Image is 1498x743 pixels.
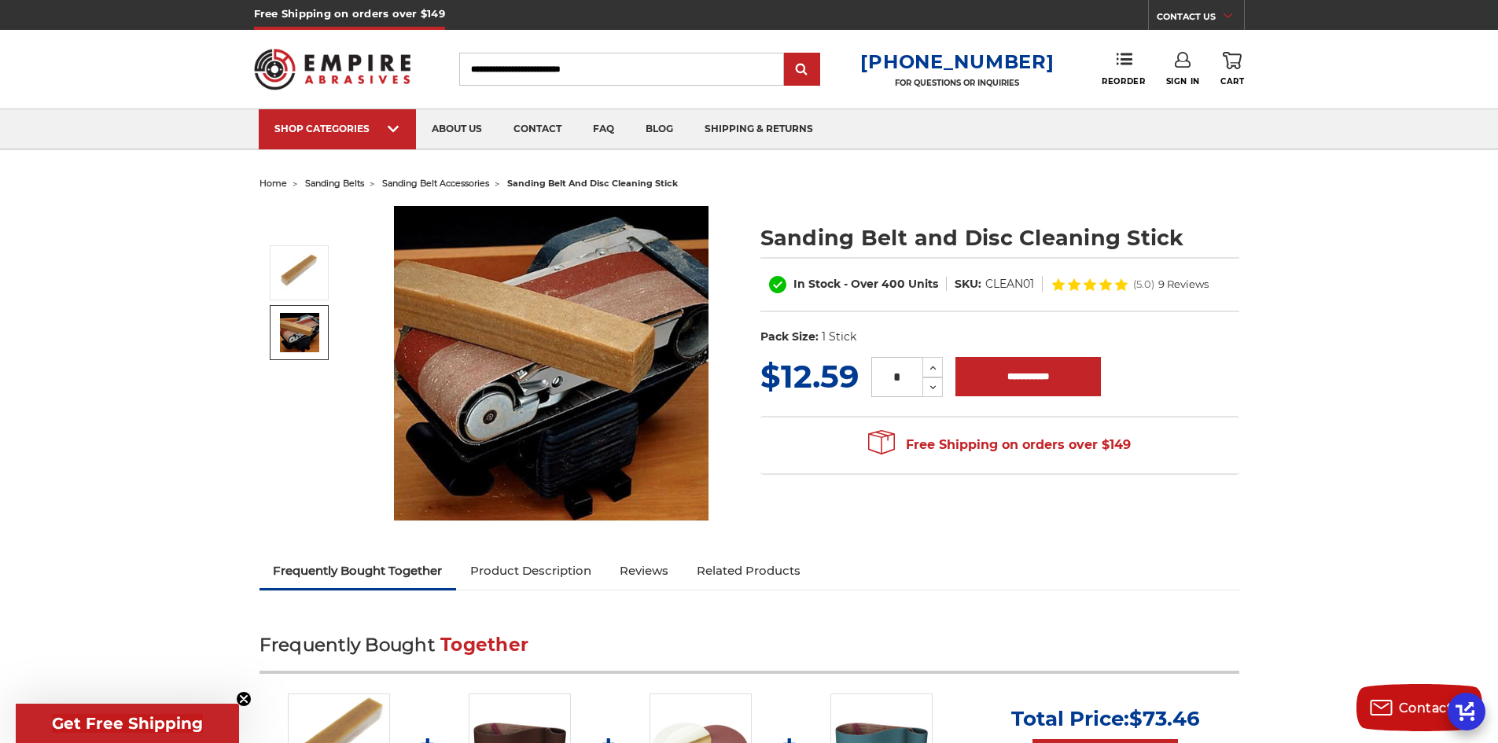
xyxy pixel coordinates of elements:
span: Contact us [1399,701,1472,715]
img: Sanding Belt and Disc Cleaning Stick [394,206,709,520]
img: Empire Abrasives [254,39,411,100]
span: $12.59 [760,357,859,395]
span: $73.46 [1129,706,1200,731]
a: Frequently Bought Together [259,554,457,588]
a: faq [577,109,630,149]
dt: SKU: [955,276,981,292]
a: shipping & returns [689,109,829,149]
h1: Sanding Belt and Disc Cleaning Stick [760,223,1239,253]
span: Get Free Shipping [52,714,203,733]
p: FOR QUESTIONS OR INQUIRIES [860,78,1054,88]
dd: CLEAN01 [985,276,1034,292]
span: sanding belt and disc cleaning stick [507,178,678,189]
input: Submit [786,54,818,86]
div: Get Free ShippingClose teaser [16,704,239,743]
div: SHOP CATEGORIES [274,123,400,134]
a: sanding belts [305,178,364,189]
span: Sign In [1166,76,1200,86]
dd: 1 Stick [822,329,856,345]
span: Free Shipping on orders over $149 [868,429,1131,461]
a: Product Description [456,554,605,588]
button: Contact us [1356,684,1482,731]
a: about us [416,109,498,149]
img: Sanding Belt and Disc Cleaning Stick [280,253,319,292]
a: [PHONE_NUMBER] [860,50,1054,73]
span: Together [440,634,528,656]
a: contact [498,109,577,149]
span: Cart [1220,76,1244,86]
span: 9 Reviews [1158,279,1209,289]
span: Frequently Bought [259,634,435,656]
a: Reorder [1102,52,1145,86]
a: Cart [1220,52,1244,86]
a: sanding belt accessories [382,178,489,189]
a: home [259,178,287,189]
a: CONTACT US [1157,8,1244,30]
p: Total Price: [1011,706,1200,731]
a: Related Products [683,554,815,588]
a: blog [630,109,689,149]
span: Reorder [1102,76,1145,86]
span: - Over [844,277,878,291]
dt: Pack Size: [760,329,819,345]
span: Units [908,277,938,291]
button: Close teaser [236,691,252,707]
img: Sanding Belt and Disc Cleaning Stick [280,313,319,352]
span: In Stock [793,277,841,291]
a: Reviews [605,554,683,588]
span: (5.0) [1133,279,1154,289]
span: 400 [882,277,905,291]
